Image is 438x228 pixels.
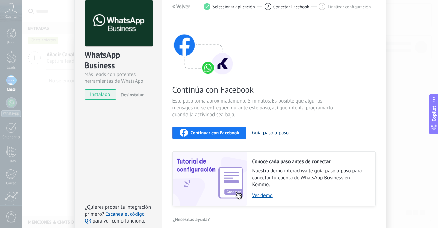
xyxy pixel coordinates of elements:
h2: < Volver [172,3,190,10]
span: Conectar Facebook [273,4,309,9]
span: Nuestra demo interactiva te guía paso a paso para conectar tu cuenta de WhatsApp Business en Kommo. [252,168,369,188]
button: ¿Necesitas ayuda? [172,214,210,225]
h2: Conoce cada paso antes de conectar [252,158,369,165]
span: Seleccionar aplicación [212,4,255,9]
span: ¿Quieres probar la integración primero? [85,204,151,217]
span: Copilot [430,106,437,121]
img: connect with facebook [172,21,234,76]
button: Desinstalar [118,89,144,100]
div: WhatsApp Business [85,49,152,71]
span: Desinstalar [121,92,144,98]
span: instalado [85,89,116,100]
span: Finalizar configuración [327,4,371,9]
button: Continuar con Facebook [172,127,247,139]
span: Continuar con Facebook [191,130,240,135]
button: Guía paso a paso [252,130,289,136]
div: Más leads con potentes herramientas de WhatsApp [85,71,152,84]
span: para ver cómo funciona. [93,218,145,224]
a: Ver demo [252,192,369,199]
span: ¿Necesitas ayuda? [173,217,210,222]
span: 3 [321,4,323,10]
img: logo_main.png [85,0,153,47]
button: < Volver [172,0,190,13]
span: Este paso toma aproximadamente 5 minutos. Es posible que algunos mensajes no se entreguen durante... [172,98,335,118]
span: Continúa con Facebook [172,84,335,95]
a: Escanea el código QR [85,211,145,224]
span: 2 [267,4,269,10]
